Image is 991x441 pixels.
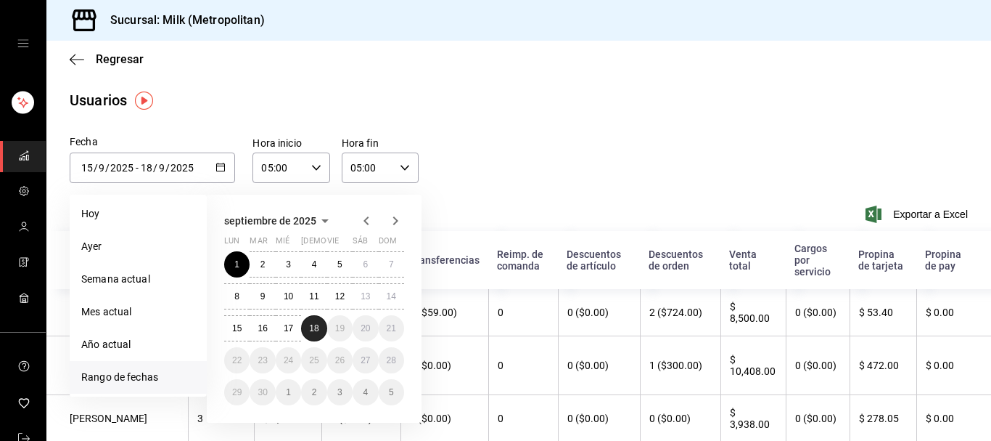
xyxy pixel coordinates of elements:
[387,291,396,302] abbr: 14 de septiembre de 2025
[301,251,326,278] button: 4 de septiembre de 2025
[284,323,293,333] abbr: 17 de septiembre de 2025
[301,347,326,373] button: 25 de septiembre de 2025
[70,230,207,263] li: Ayer
[96,52,144,66] span: Regresar
[46,289,188,336] th: [PERSON_NAME] [PERSON_NAME]
[640,336,720,395] th: 1 ($300.00)
[46,336,188,395] th: [PERSON_NAME] [PERSON_NAME] [PERSON_NAME]
[286,387,291,397] abbr: 1 de octubre de 2025
[309,291,318,302] abbr: 11 de septiembre de 2025
[70,198,207,230] li: Hoy
[70,134,235,150] div: Fecha
[140,162,153,174] input: Day
[110,162,134,174] input: Year
[276,283,301,309] button: 10 de septiembre de 2025
[327,251,353,278] button: 5 de septiembre de 2025
[284,291,293,302] abbr: 10 de septiembre de 2025
[224,212,334,230] button: septiembre de 2025
[337,387,342,397] abbr: 3 de octubre de 2025
[327,347,353,373] button: 26 de septiembre de 2025
[389,259,394,270] abbr: 7 de septiembre de 2025
[353,236,368,251] abbr: sábado
[70,361,207,394] li: Rango de fechas
[786,231,850,289] th: Cargos por servicio
[276,315,301,341] button: 17 de septiembre de 2025
[361,291,370,302] abbr: 13 de septiembre de 2025
[70,328,207,361] li: Año actual
[224,379,250,405] button: 29 de septiembre de 2025
[720,231,786,289] th: Venta total
[46,231,188,289] th: Nombre
[250,236,267,251] abbr: martes
[258,323,267,333] abbr: 16 de septiembre de 2025
[250,379,275,405] button: 30 de septiembre de 2025
[640,289,720,336] th: 2 ($724.00)
[81,162,94,174] input: Day
[488,289,558,336] th: 0
[327,236,339,251] abbr: viernes
[335,291,345,302] abbr: 12 de septiembre de 2025
[353,283,378,309] button: 13 de septiembre de 2025
[850,289,916,336] th: $ 53.40
[286,259,291,270] abbr: 3 de septiembre de 2025
[720,289,786,336] th: $ 8,500.00
[379,283,404,309] button: 14 de septiembre de 2025
[99,12,265,29] h3: Sucursal: Milk (Metropolitan)
[153,162,157,174] span: /
[170,162,194,174] input: Year
[224,315,250,341] button: 15 de septiembre de 2025
[70,263,207,296] li: Semana actual
[260,259,266,270] abbr: 2 de septiembre de 2025
[488,336,558,395] th: 0
[353,251,378,278] button: 6 de septiembre de 2025
[379,236,397,251] abbr: domingo
[250,251,275,278] button: 2 de septiembre de 2025
[301,283,326,309] button: 11 de septiembre de 2025
[260,291,266,302] abbr: 9 de septiembre de 2025
[17,38,29,49] button: open drawer
[342,138,419,148] label: Hora fin
[786,289,850,336] th: 0 ($0.00)
[353,315,378,341] button: 20 de septiembre de 2025
[720,336,786,395] th: $ 10,408.00
[301,236,387,251] abbr: jueves
[387,355,396,365] abbr: 28 de septiembre de 2025
[105,162,110,174] span: /
[361,323,370,333] abbr: 20 de septiembre de 2025
[389,387,394,397] abbr: 5 de octubre de 2025
[276,347,301,373] button: 24 de septiembre de 2025
[70,52,144,66] button: Regresar
[379,379,404,405] button: 5 de octubre de 2025
[916,336,991,395] th: $ 0.00
[250,347,275,373] button: 23 de septiembre de 2025
[258,387,267,397] abbr: 30 de septiembre de 2025
[98,162,105,174] input: Month
[301,379,326,405] button: 2 de octubre de 2025
[250,315,275,341] button: 16 de septiembre de 2025
[234,291,239,302] abbr: 8 de septiembre de 2025
[312,387,317,397] abbr: 2 de octubre de 2025
[312,259,317,270] abbr: 4 de septiembre de 2025
[224,215,316,227] span: septiembre de 2025
[868,206,968,223] button: Exportar a Excel
[916,289,991,336] th: $ 0.00
[353,347,378,373] button: 27 de septiembre de 2025
[135,92,153,110] button: Tooltip marker
[301,315,326,341] button: 18 de septiembre de 2025
[276,236,289,251] abbr: miércoles
[309,323,318,333] abbr: 18 de septiembre de 2025
[276,379,301,405] button: 1 de octubre de 2025
[327,283,353,309] button: 12 de septiembre de 2025
[250,283,275,309] button: 9 de septiembre de 2025
[224,236,239,251] abbr: lunes
[361,355,370,365] abbr: 27 de septiembre de 2025
[284,355,293,365] abbr: 24 de septiembre de 2025
[335,323,345,333] abbr: 19 de septiembre de 2025
[850,231,916,289] th: Propina de tarjeta
[337,259,342,270] abbr: 5 de septiembre de 2025
[363,259,368,270] abbr: 6 de septiembre de 2025
[224,283,250,309] button: 8 de septiembre de 2025
[335,355,345,365] abbr: 26 de septiembre de 2025
[558,336,640,395] th: 0 ($0.00)
[234,259,239,270] abbr: 1 de septiembre de 2025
